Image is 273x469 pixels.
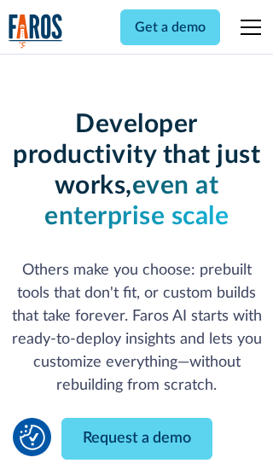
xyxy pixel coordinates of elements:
a: home [9,14,63,49]
img: Revisit consent button [20,425,45,450]
a: Get a demo [120,9,220,45]
button: Cookie Settings [20,425,45,450]
div: menu [230,7,264,48]
a: Request a demo [61,418,212,460]
p: Others make you choose: prebuilt tools that don't fit, or custom builds that take forever. Faros ... [9,259,265,397]
strong: even at enterprise scale [44,173,229,229]
img: Logo of the analytics and reporting company Faros. [9,14,63,49]
strong: Developer productivity that just works, [13,112,260,199]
